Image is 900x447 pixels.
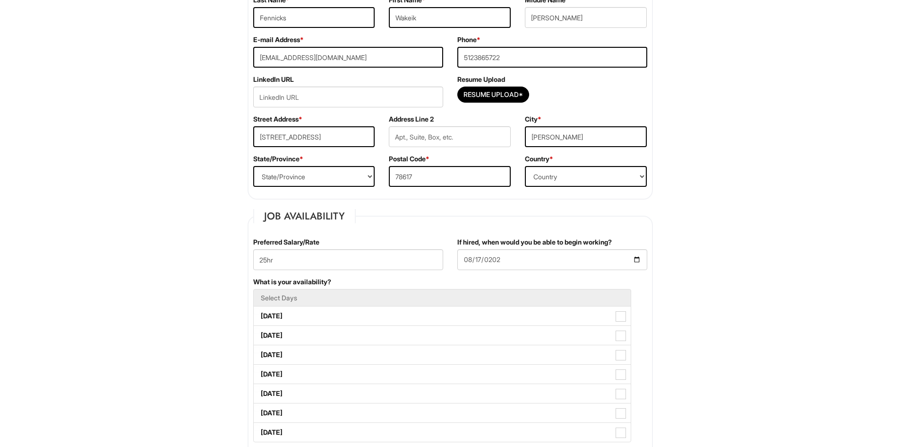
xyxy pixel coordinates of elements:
label: [DATE] [254,403,631,422]
legend: Job Availability [253,209,356,223]
select: State/Province [253,166,375,187]
input: E-mail Address [253,47,443,68]
label: Preferred Salary/Rate [253,237,319,247]
label: [DATE] [254,365,631,384]
label: Phone [457,35,480,44]
input: First Name [389,7,511,28]
input: Apt., Suite, Box, etc. [389,126,511,147]
label: Country [525,154,553,164]
label: State/Province [253,154,303,164]
input: Postal Code [389,166,511,187]
label: [DATE] [254,384,631,403]
label: What is your availability? [253,277,331,287]
label: [DATE] [254,326,631,345]
input: Last Name [253,7,375,28]
label: LinkedIn URL [253,75,294,84]
h5: Select Days [261,294,624,301]
label: Address Line 2 [389,114,434,124]
select: Country [525,166,647,187]
input: Middle Name [525,7,647,28]
label: E-mail Address [253,35,304,44]
input: LinkedIn URL [253,87,443,107]
label: [DATE] [254,345,631,364]
label: Resume Upload [457,75,505,84]
label: [DATE] [254,423,631,442]
label: If hired, when would you be able to begin working? [457,237,612,247]
label: Street Address [253,114,302,124]
input: Phone [457,47,647,68]
label: City [525,114,541,124]
button: Resume Upload*Resume Upload* [457,87,529,103]
input: Preferred Salary/Rate [253,249,443,270]
input: Street Address [253,126,375,147]
input: City [525,126,647,147]
label: [DATE] [254,307,631,325]
label: Postal Code [389,154,429,164]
